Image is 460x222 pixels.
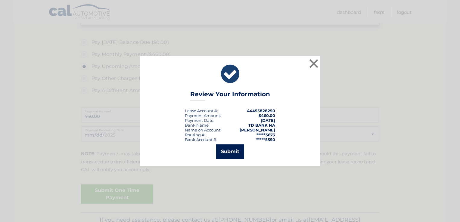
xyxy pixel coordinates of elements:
[216,144,244,159] button: Submit
[308,57,320,69] button: ×
[240,128,275,132] strong: [PERSON_NAME]
[248,123,275,128] strong: TD BANK NA
[185,113,221,118] div: Payment Amount:
[190,91,270,101] h3: Review Your Information
[185,118,213,123] span: Payment Date
[185,108,218,113] div: Lease Account #:
[185,132,205,137] div: Routing #:
[247,108,275,113] strong: 44455828250
[261,118,275,123] span: [DATE]
[185,128,221,132] div: Name on Account:
[185,137,217,142] div: Bank Account #:
[259,113,275,118] span: $460.00
[185,123,210,128] div: Bank Name:
[185,118,214,123] div: :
